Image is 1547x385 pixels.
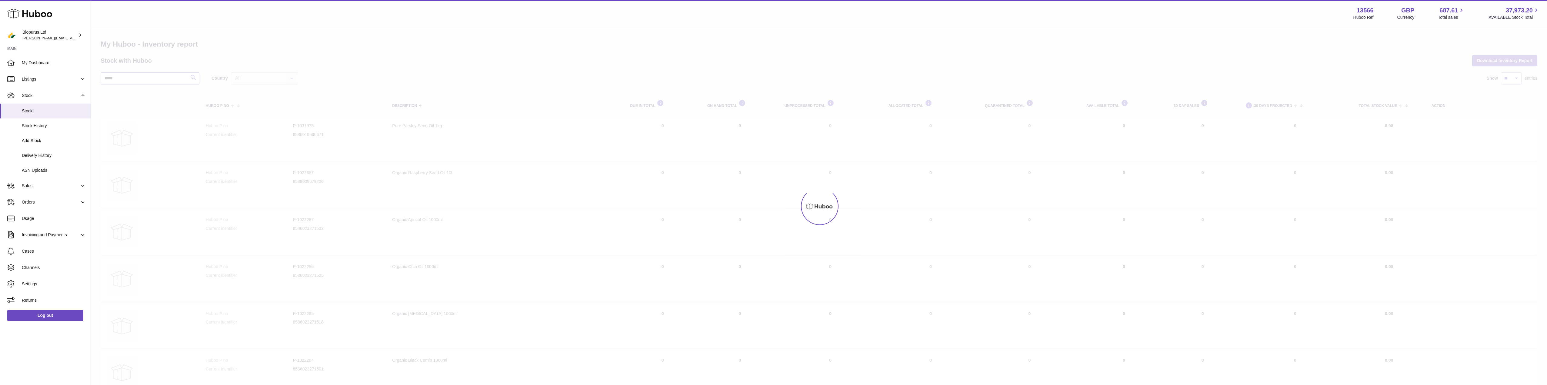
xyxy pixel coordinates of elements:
[22,168,86,173] span: ASN Uploads
[1489,15,1540,20] span: AVAILABLE Stock Total
[22,93,80,98] span: Stock
[22,138,86,144] span: Add Stock
[22,35,122,40] span: [PERSON_NAME][EMAIL_ADDRESS][DOMAIN_NAME]
[22,248,86,254] span: Cases
[22,265,86,270] span: Channels
[22,232,80,238] span: Invoicing and Payments
[22,297,86,303] span: Returns
[1353,15,1374,20] div: Huboo Ref
[22,153,86,158] span: Delivery History
[1439,6,1458,15] span: 687.61
[1438,15,1465,20] span: Total sales
[1357,6,1374,15] strong: 13566
[1438,6,1465,20] a: 687.61 Total sales
[22,199,80,205] span: Orders
[22,76,80,82] span: Listings
[22,216,86,221] span: Usage
[22,29,77,41] div: Biopurus Ltd
[22,108,86,114] span: Stock
[7,310,83,321] a: Log out
[1506,6,1533,15] span: 37,973.20
[22,281,86,287] span: Settings
[22,183,80,189] span: Sales
[1401,6,1414,15] strong: GBP
[1397,15,1415,20] div: Currency
[7,31,16,40] img: peter@biopurus.co.uk
[22,60,86,66] span: My Dashboard
[22,123,86,129] span: Stock History
[1489,6,1540,20] a: 37,973.20 AVAILABLE Stock Total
